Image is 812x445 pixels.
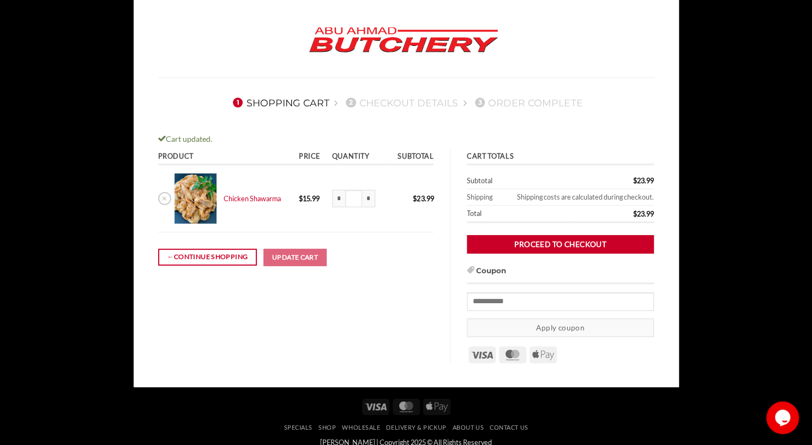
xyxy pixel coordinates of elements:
nav: Checkout steps [158,88,654,117]
bdi: 15.99 [299,194,320,203]
input: Increase quantity of Chicken Shawarma [362,190,375,207]
th: Subtotal [467,173,569,189]
input: Product quantity [345,190,363,207]
a: Delivery & Pickup [386,424,446,431]
a: Contact Us [490,424,528,431]
a: 2Checkout details [342,97,458,109]
a: Chicken Shawarma [224,194,281,203]
span: $ [633,176,637,185]
a: Specials [284,424,312,431]
button: Update cart [263,249,327,266]
span: $ [413,194,417,203]
th: Product [158,149,296,165]
span: ← [167,251,174,262]
span: 1 [233,98,243,107]
img: Abu Ahmad Butchery [300,20,507,61]
iframe: chat widget [766,401,801,434]
a: SHOP [318,424,336,431]
a: Continue shopping [158,249,257,266]
span: 2 [346,98,356,107]
bdi: 23.99 [413,194,434,203]
div: Payment icons [467,345,558,363]
div: Cart updated. [158,133,654,146]
input: Reduce quantity of Chicken Shawarma [332,190,345,207]
a: 1Shopping Cart [230,97,329,109]
div: Payment icons [360,397,452,415]
a: Wholesale [342,424,380,431]
span: $ [299,194,303,203]
span: $ [633,209,637,218]
th: Shipping [467,189,499,206]
a: Remove Chicken Shawarma from cart [158,192,171,205]
button: Apply coupon [467,318,654,337]
bdi: 23.99 [633,176,654,185]
td: Shipping costs are calculated during checkout. [499,189,654,206]
th: Subtotal [387,149,434,165]
h3: Coupon [467,265,654,284]
th: Price [295,149,328,165]
a: About Us [453,424,484,431]
a: Proceed to checkout [467,234,654,254]
th: Cart totals [467,149,654,165]
th: Total [467,206,569,223]
img: Cart [175,173,216,224]
th: Quantity [328,149,387,165]
bdi: 23.99 [633,209,654,218]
